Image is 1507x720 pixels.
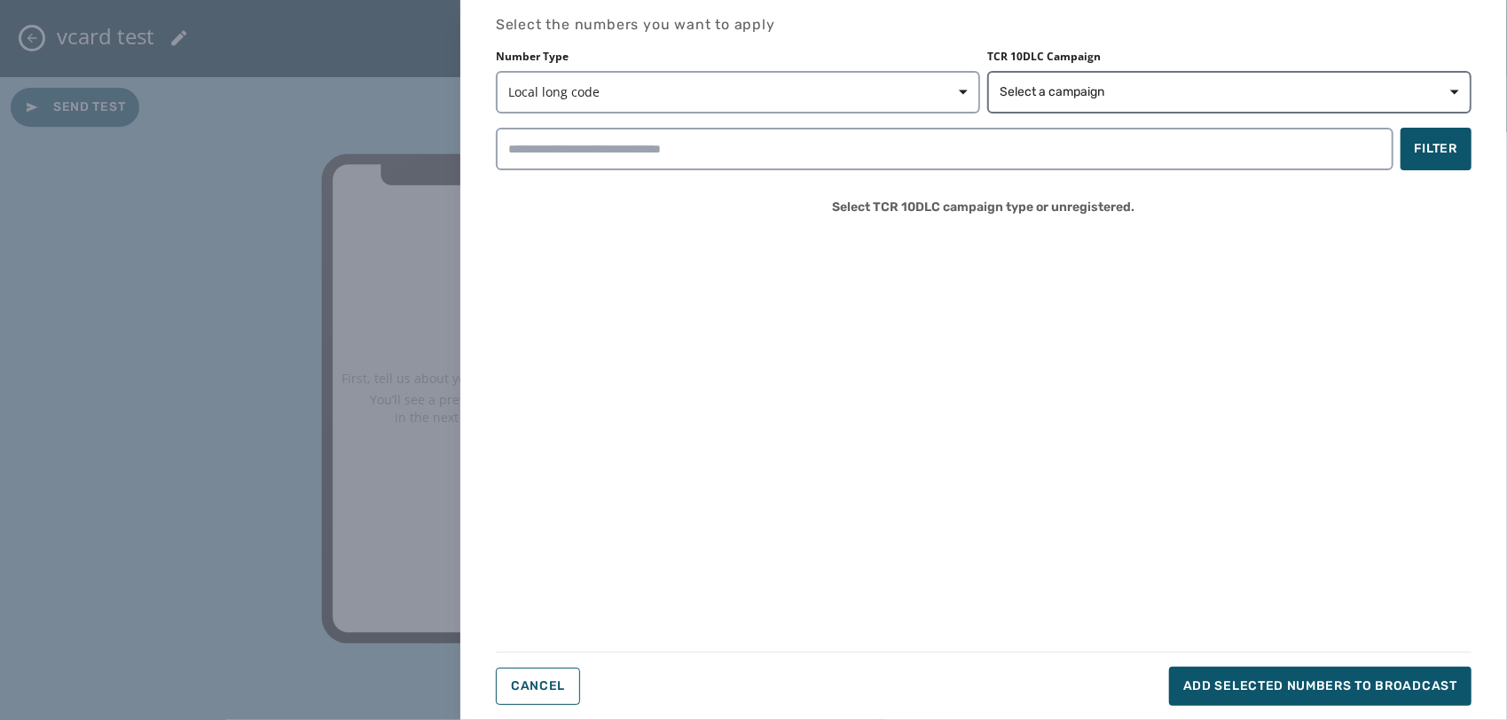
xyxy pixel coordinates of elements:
span: Local long code [508,83,968,101]
span: Select TCR 10DLC campaign type or unregistered. [833,184,1135,231]
span: Filter [1415,140,1457,158]
button: Select a campaign [987,71,1472,113]
span: Add selected numbers to broadcast [1183,677,1457,695]
button: Cancel [496,668,580,705]
span: Select a campaign [1000,83,1104,101]
button: Filter [1401,128,1472,170]
button: Add selected numbers to broadcast [1169,667,1472,706]
h4: Select the numbers you want to apply [496,14,1472,35]
label: TCR 10DLC Campaign [987,50,1472,64]
button: Local long code [496,71,980,113]
span: Cancel [511,679,565,693]
label: Number Type [496,50,980,64]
